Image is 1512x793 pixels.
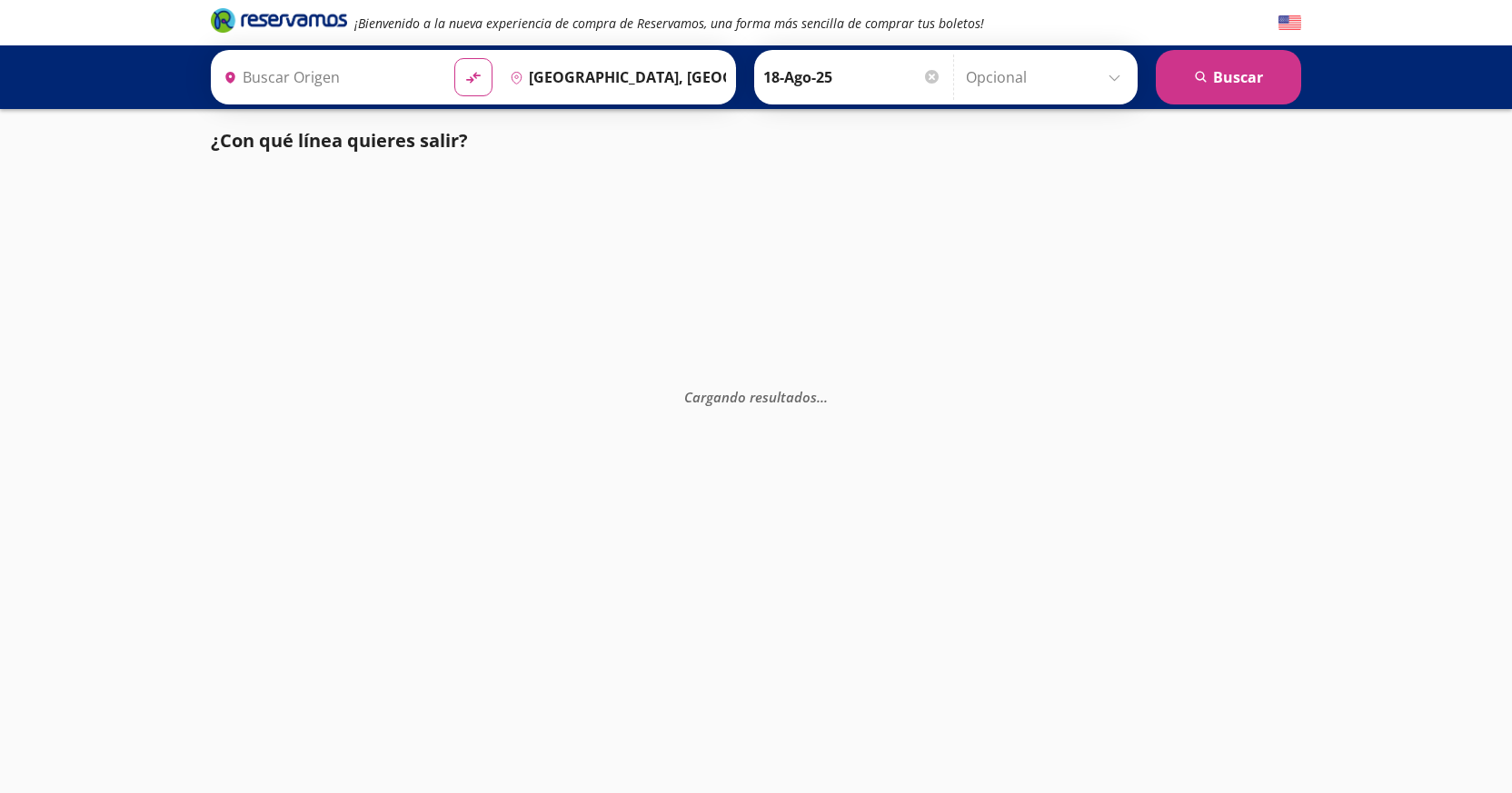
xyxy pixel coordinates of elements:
em: Cargando resultados [684,387,828,405]
a: Brand Logo [211,6,347,39]
input: Buscar Destino [502,55,726,100]
em: ¡Bienvenido a la nueva experiencia de compra de Reservamos, una forma más sencilla de comprar tus... [354,15,984,32]
p: ¿Con qué línea quieres salir? [211,127,468,154]
input: Opcional [966,55,1129,100]
input: Buscar Origen [216,55,440,100]
i: Brand Logo [211,6,347,34]
span: . [817,387,821,405]
input: Elegir Fecha [763,55,941,100]
span: . [824,387,828,405]
button: English [1278,12,1301,35]
span: . [821,387,824,405]
button: Buscar [1156,50,1301,104]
